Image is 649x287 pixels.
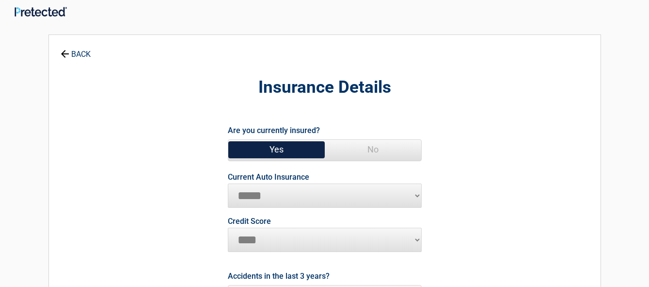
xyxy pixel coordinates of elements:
span: No [325,140,421,159]
h2: Insurance Details [102,76,547,99]
img: Main Logo [15,7,67,17]
label: Accidents in the last 3 years? [228,270,330,283]
label: Are you currently insured? [228,124,320,137]
a: BACK [59,41,93,58]
label: Current Auto Insurance [228,173,309,181]
span: Yes [228,140,325,159]
label: Credit Score [228,218,271,225]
